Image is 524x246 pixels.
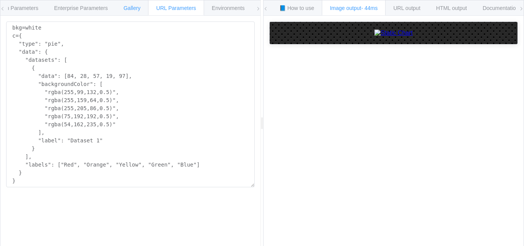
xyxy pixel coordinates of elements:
span: URL output [393,5,420,11]
span: Environments [212,5,245,11]
span: Enterprise Parameters [54,5,108,11]
span: URL Parameters [156,5,196,11]
span: Gallery [124,5,140,11]
span: 📘 How to use [279,5,314,11]
span: Image output [330,5,378,11]
span: - 44ms [361,5,378,11]
span: HTML output [436,5,467,11]
img: Static Chart [374,30,413,36]
span: Documentation [483,5,519,11]
a: Static Chart [277,30,510,36]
